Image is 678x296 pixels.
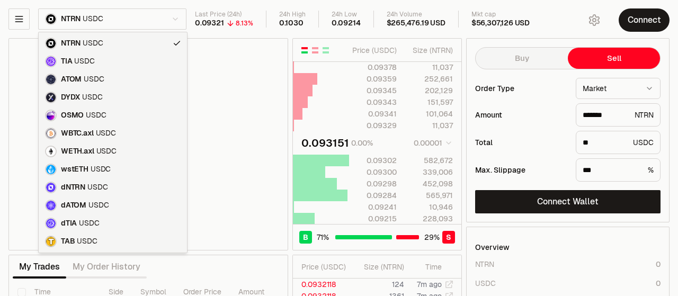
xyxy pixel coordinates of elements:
span: NTRN [61,39,81,48]
img: NTRN Logo [46,39,56,48]
span: USDC [84,75,104,84]
img: dATOM Logo [46,201,56,210]
img: wstETH Logo [46,165,56,174]
span: USDC [87,183,108,192]
img: TIA Logo [46,57,56,66]
span: USDC [96,129,116,138]
img: TAB Logo [46,237,56,246]
img: WBTC.axl Logo [46,129,56,138]
img: ATOM Logo [46,75,56,84]
img: dTIA Logo [46,219,56,228]
span: USDC [77,237,97,246]
span: USDC [96,147,117,156]
span: TIA [61,57,72,66]
span: WBTC.axl [61,129,94,138]
span: USDC [88,201,109,210]
span: OSMO [61,111,84,120]
img: OSMO Logo [46,111,56,120]
img: dNTRN Logo [46,183,56,192]
img: WETH.axl Logo [46,147,56,156]
span: ATOM [61,75,82,84]
span: TAB [61,237,75,246]
span: USDC [83,39,103,48]
span: dNTRN [61,183,85,192]
span: USDC [74,57,94,66]
span: USDC [82,93,102,102]
span: wstETH [61,165,88,174]
span: DYDX [61,93,80,102]
span: WETH.axl [61,147,94,156]
span: USDC [79,219,99,228]
img: DYDX Logo [46,93,56,102]
span: dATOM [61,201,86,210]
span: dTIA [61,219,77,228]
span: USDC [86,111,106,120]
span: USDC [91,165,111,174]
